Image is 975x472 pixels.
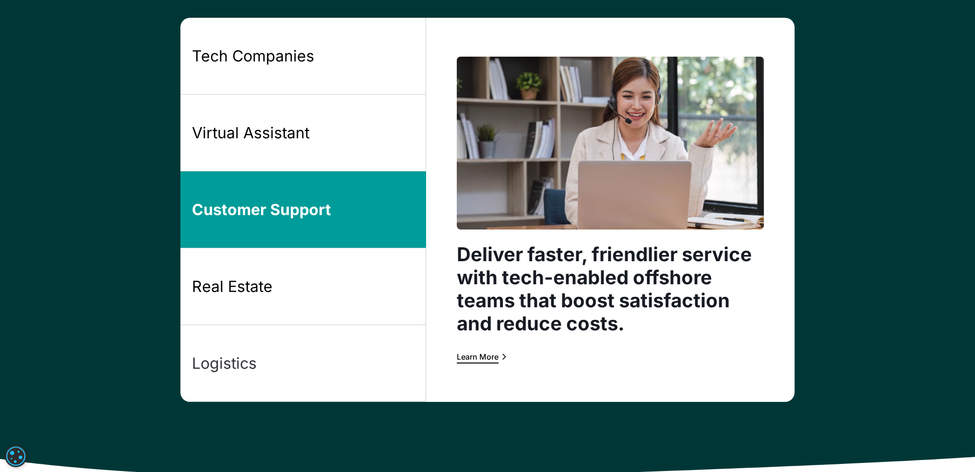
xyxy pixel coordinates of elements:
[457,353,499,361] div: Learn More
[192,353,257,374] div: Logistics
[192,200,331,220] div: Customer Support
[192,46,314,66] div: Tech Companies
[192,277,273,297] div: Real Estate
[457,351,508,363] a: Learn More
[457,57,764,230] img: Woman wearing white formal dress with a laptop in front
[927,426,975,472] iframe: Chat Widget
[192,123,309,143] div: Virtual Assistant
[457,243,764,335] div: Deliver faster, friendlier service with tech-enabled offshore teams that boost satisfaction and r...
